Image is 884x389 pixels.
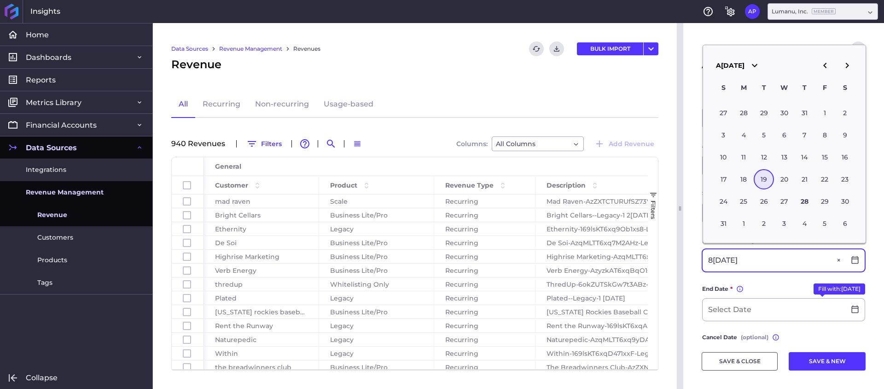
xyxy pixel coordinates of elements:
button: Help [701,4,715,19]
div: Choose Sunday, August 17th, 2025 [713,169,733,189]
div: Choose Thursday, August 21st, 2025 [794,169,814,189]
div: Choose Sunday, August 31st, 2025 [713,213,733,234]
button: SAVE & CLOSE [702,352,778,371]
div: month 2025-08 [713,102,855,235]
div: Choose Monday, August 18th, 2025 [733,169,754,189]
div: Choose Wednesday, September 3rd, 2025 [774,213,794,234]
div: Choose Wednesday, August 13th, 2025 [774,147,794,167]
span: Amount [702,141,726,150]
div: Choose Friday, August 1st, 2025 [814,103,835,123]
div: T [794,77,814,98]
div: T [754,77,774,98]
div: Lumanu, Inc. [772,7,836,16]
div: Choose Sunday, August 24th, 2025 [713,191,733,212]
span: Dashboards [26,53,71,62]
span: Reports [26,75,56,85]
span: Revenue [171,56,221,73]
div: Choose Sunday, July 27th, 2025 [713,103,733,123]
div: Choose Saturday, August 2nd, 2025 [835,103,855,123]
span: Columns: [456,141,488,147]
div: Choose Friday, August 15th, 2025 [814,147,835,167]
div: 940 Revenue s [171,140,231,147]
button: User Menu [745,4,760,19]
div: Choose Saturday, September 6th, 2025 [835,213,855,234]
div: Choose Saturday, August 23rd, 2025 [835,169,855,189]
span: Start Date [702,189,731,198]
div: Choose Monday, August 25th, 2025 [733,191,754,212]
div: Choose Wednesday, July 30th, 2025 [774,103,794,123]
button: General Settings [723,4,738,19]
span: Home [26,30,49,40]
span: (optional) [741,333,768,342]
a: Revenues [293,45,320,53]
button: Filters [242,136,286,151]
span: Cancel Date [702,333,737,342]
input: Select Date [703,299,845,321]
div: Choose Tuesday, August 19th, 2025 [754,169,774,189]
div: Dropdown select [768,3,878,20]
div: Choose Friday, September 5th, 2025 [814,213,835,234]
div: Choose Tuesday, August 26th, 2025 [754,191,774,212]
button: User Menu [644,42,658,55]
div: Choose Wednesday, August 27th, 2025 [774,191,794,212]
div: Choose Tuesday, September 2nd, 2025 [754,213,774,234]
div: S [713,77,733,98]
button: End Date* [814,283,865,295]
div: Choose Friday, August 22nd, 2025 [814,169,835,189]
span: Revenue Management [26,188,104,197]
div: Choose Wednesday, August 6th, 2025 [774,125,794,145]
ins: Member [812,8,836,14]
button: Close [834,249,845,271]
div: F [814,77,835,98]
div: Choose Saturday, August 16th, 2025 [835,147,855,167]
span: Different Booking Date [702,236,770,245]
span: Customers [37,233,73,242]
div: Choose Monday, August 11th, 2025 [733,147,754,167]
input: Select Date [703,249,845,271]
button: SAVE & NEW [789,352,866,371]
span: A[DATE] [716,61,744,70]
span: Revenue [37,210,67,220]
div: Dropdown select [492,136,584,151]
div: Choose Monday, September 1st, 2025 [733,213,754,234]
div: S [835,77,855,98]
span: Tags [37,278,52,288]
button: Refresh [529,41,544,56]
span: All Columns [496,138,535,149]
span: Integrations [26,165,66,175]
div: M [733,77,754,98]
span: Add Revenue [702,56,775,73]
div: Choose Tuesday, August 12th, 2025 [754,147,774,167]
div: Choose Monday, August 4th, 2025 [733,125,754,145]
div: Choose Friday, August 29th, 2025 [814,191,835,212]
button: Close [851,41,866,56]
a: Data Sources [171,45,208,53]
span: Collapse [26,373,58,383]
button: BULK IMPORT [577,42,643,55]
div: Choose Monday, July 28th, 2025 [733,103,754,123]
div: Choose Thursday, August 14th, 2025 [794,147,814,167]
span: Data Sources [26,143,77,153]
div: W [774,77,794,98]
div: Choose Thursday, August 7th, 2025 [794,125,814,145]
a: Revenue Management [219,45,282,53]
button: Download [549,41,564,56]
div: Choose Thursday, September 4th, 2025 [794,213,814,234]
div: Choose Tuesday, July 29th, 2025 [754,103,774,123]
button: A[DATE] [710,54,766,77]
div: Choose Saturday, August 30th, 2025 [835,191,855,212]
span: Filters [650,200,657,219]
span: End Date [702,284,728,294]
div: Choose Saturday, August 9th, 2025 [835,125,855,145]
span: Products [37,255,67,265]
div: Choose Thursday, August 28th, 2025 [794,191,814,212]
button: Search by [324,136,338,151]
div: Choose Tuesday, August 5th, 2025 [754,125,774,145]
div: Choose Friday, August 8th, 2025 [814,125,835,145]
span: Description [702,94,736,103]
span: Financial Accounts [26,120,97,130]
div: Choose Wednesday, August 20th, 2025 [774,169,794,189]
div: Choose Sunday, August 10th, 2025 [713,147,733,167]
div: Choose Sunday, August 3rd, 2025 [713,125,733,145]
span: Metrics Library [26,98,81,107]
